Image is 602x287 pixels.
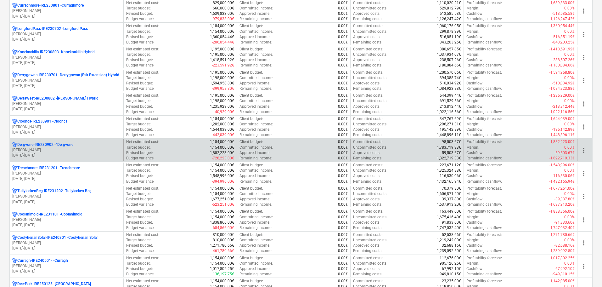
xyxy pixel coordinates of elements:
p: -195,142.89€ [552,127,575,132]
div: Project has multi currencies enabled [12,258,17,263]
p: Net estimated cost : [126,70,159,75]
p: Committed costs : [353,0,383,6]
p: -1,180,084.66€ [549,63,575,68]
p: 0.00€ [338,139,348,145]
p: Client budget : [239,70,263,75]
p: 1,022,116.56€ [437,109,461,115]
p: 0.00€ [338,47,348,52]
p: DerraWest-IRE230802 - [PERSON_NAME] Hybrid [17,96,98,101]
p: Target budget : [126,75,151,81]
p: -1,084,923.88€ [549,86,575,91]
p: Uncommitted costs : [353,145,387,150]
p: Approved costs : [353,11,380,16]
p: Cashflow : [466,34,483,40]
p: [PERSON_NAME] [12,217,121,222]
p: Remaining costs : [353,109,382,115]
p: [DATE] - [DATE] [12,176,121,181]
span: more_vert [580,146,588,154]
p: -1,882,223.00€ [549,139,575,145]
div: Trenchmore-IRE231201 -Trenchmore[PERSON_NAME][DATE]-[DATE] [12,165,121,181]
p: Profitability forecast : [466,116,502,122]
p: Margin : [466,75,479,81]
p: 0.00% [564,6,575,11]
p: Remaining cashflow : [466,109,502,115]
p: Committed costs : [353,116,383,122]
div: Curragh-IRE240501- -Curragh[PERSON_NAME][DATE]-[DATE] [12,258,121,274]
p: -1,418,591.92€ [549,47,575,52]
p: Profitability forecast : [466,23,502,29]
div: Project has multi currencies enabled [12,235,17,240]
p: -1,126,247.42€ [549,16,575,22]
p: Client budget : [239,47,263,52]
p: DeerPark-IRE250125 - [GEOGRAPHIC_DATA] [17,281,91,287]
div: Project has multi currencies enabled [12,3,17,8]
p: Remaining cashflow : [466,40,502,45]
p: [PERSON_NAME] [12,101,121,106]
p: Remaining income : [239,63,272,68]
p: [DATE] - [DATE] [12,130,121,135]
p: Approved costs : [353,104,380,109]
p: Committed income : [239,98,273,104]
p: 1,235,929.00€ [210,104,234,109]
p: 0.00% [564,122,575,127]
p: Remaining costs : [353,156,382,161]
p: Remaining cashflow : [466,16,502,22]
p: Revised budget : [126,104,153,109]
p: 1,084,923.88€ [437,86,461,91]
p: 0.00€ [338,104,348,109]
div: CoolyhenanSolar-IRE240301 -Coolyhenan Solar[PERSON_NAME][DATE]-[DATE] [12,235,121,251]
span: more_vert [580,193,588,200]
div: Project has multi currencies enabled [12,188,17,194]
p: -516,851.19€ [552,34,575,40]
p: Budget variance : [126,156,155,161]
p: Cashflow : [466,57,483,63]
p: Profitability forecast : [466,93,502,98]
p: Margin : [466,6,479,11]
div: Dergvone-IRE230902 -*Dergvone[PERSON_NAME][DATE]-[DATE] [12,142,121,158]
p: 1,195,000.00€ [210,70,234,75]
p: [PERSON_NAME] [12,55,121,60]
p: 0.00€ [338,23,348,29]
p: Client budget : [239,116,263,122]
p: Approved income : [239,127,270,132]
div: Project has multi currencies enabled [12,142,17,147]
p: Approved income : [239,150,270,156]
div: DerraWest-IRE230802 -[PERSON_NAME] Hybrid[PERSON_NAME][DATE]-[DATE] [12,96,121,112]
p: -1,639,833.00€ [549,0,575,6]
p: Committed costs : [353,139,383,145]
p: Target budget : [126,52,151,57]
p: Budget variance : [126,132,155,138]
p: 1,154,000.00€ [210,163,234,168]
p: Approved costs : [353,34,380,40]
div: Project has multi currencies enabled [12,119,17,124]
p: Budget variance : [126,40,155,45]
p: 0.00% [564,98,575,104]
p: Remaining income : [239,109,272,115]
p: Remaining costs : [353,16,382,22]
p: 1,195,000.00€ [210,47,234,52]
p: Target budget : [126,122,151,127]
p: [PERSON_NAME] [12,171,121,176]
p: [DATE] - [DATE] [12,222,121,228]
p: 0.00€ [338,86,348,91]
p: -843,203.25€ [552,40,575,45]
p: 0.00€ [338,98,348,104]
p: 829,000.00€ [213,0,234,6]
p: 0.00€ [338,156,348,161]
p: 1,594,958.80€ [210,81,234,86]
p: Remaining costs : [353,86,382,91]
p: Committed income : [239,145,273,150]
p: Curraghmore-IRE230801 - Curraghmore [17,3,84,8]
p: [DATE] - [DATE] [12,153,121,158]
p: 0.00% [564,145,575,150]
p: 691,529.56€ [440,98,461,104]
p: Profitability forecast : [466,70,502,75]
p: Curragh-IRE240501- - Curragh [17,258,68,263]
p: -442,039.00€ [212,132,234,138]
p: Uncommitted costs : [353,29,387,34]
p: Budget variance : [126,63,155,68]
p: [DATE] - [DATE] [12,14,121,19]
div: Project has multi currencies enabled [12,49,17,55]
p: 0.00€ [338,145,348,150]
p: [PERSON_NAME] [12,124,121,130]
